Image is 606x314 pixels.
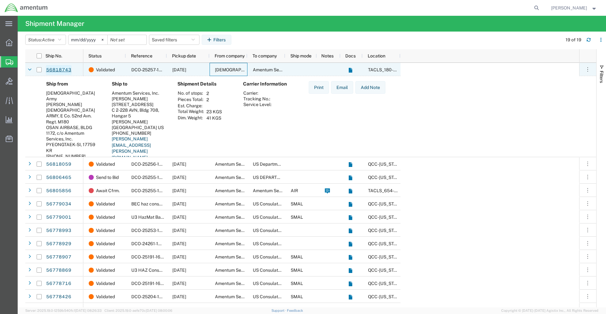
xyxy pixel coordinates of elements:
[253,188,300,193] span: Amentum Services, Inc.
[104,309,172,312] span: Client: 2025.19.0-aefe70c
[96,197,115,210] span: Validated
[215,268,262,273] span: Amentum Services, Inc.
[368,53,385,58] span: Location
[368,67,490,72] span: TACLS_180-Seoul, S. Korea
[253,254,298,259] span: US Consulate General
[253,162,308,167] span: US Department of Defense
[96,210,115,224] span: Validated
[253,294,298,299] span: US Consulate General
[172,294,186,299] span: 09/10/2025
[202,35,231,45] button: Filters
[131,201,175,206] span: BEC haz console 9/10
[309,81,329,94] button: Print
[291,254,303,259] span: SMAL
[271,309,287,312] a: Support
[42,37,55,42] span: Active
[252,53,277,58] span: To company
[368,294,403,299] span: QCC-Texas
[108,35,146,44] input: Not set
[172,162,186,167] span: 09/13/2025
[46,159,72,169] a: 56818059
[243,102,272,107] th: Service Level:
[46,65,72,75] a: 56818743
[204,109,224,115] td: 23 KGS
[551,4,587,11] span: Andrew Shanks
[599,71,604,83] span: Filters
[172,201,186,206] span: 09/10/2025
[368,268,403,273] span: QCC-Texas
[243,81,294,87] h4: Carrier Information
[46,265,72,275] a: 56778869
[96,290,115,303] span: Validated
[215,188,262,193] span: Amentum Services, Inc.
[46,102,102,107] div: [PERSON_NAME]
[566,37,581,43] div: 19 of 19
[291,294,303,299] span: SMAL
[172,53,196,58] span: Pickup date
[112,102,167,107] div: [STREET_ADDRESS]
[68,35,107,44] input: Not set
[96,184,120,197] span: Await Cfrm.
[46,212,72,222] a: 56779001
[291,201,303,206] span: SMAL
[149,35,199,45] button: Saved filters
[131,241,172,246] span: DCO-24261-153730
[131,53,152,58] span: Reference
[215,281,262,286] span: Amentum Services, Inc.
[96,63,115,76] span: Validated
[287,309,303,312] a: Feedback
[46,279,72,289] a: 56778716
[204,115,224,121] td: 41 KGS
[368,281,403,286] span: QCC-Texas
[46,142,102,153] div: PYEONGTAEK-SI, 17759 KR
[131,175,172,180] span: DCO-25255-168104
[96,277,115,290] span: Validated
[204,90,224,97] td: 2
[215,201,261,206] span: Amentum Services, Inc
[25,35,66,45] button: Status:Active
[177,115,204,121] th: Dim. Weight:
[46,153,102,159] div: [PHONE_NUMBER]
[204,97,224,103] td: 2
[172,188,186,193] span: 09/12/2025
[321,53,334,58] span: Notes
[368,215,403,220] span: QCC-Texas
[172,215,186,220] span: 09/10/2025
[46,90,102,102] div: [DEMOGRAPHIC_DATA] Army
[177,90,204,97] th: No. of stops:
[112,136,151,160] a: [PERSON_NAME][EMAIL_ADDRESS][PERSON_NAME][DOMAIN_NAME]
[172,175,186,180] span: 09/17/2025
[46,81,102,87] h4: Ship from
[368,188,486,193] span: TACLS_654-Nashville, TN
[243,96,272,102] th: Tracking No.:
[172,254,186,259] span: 09/10/2025
[215,228,262,233] span: Amentum Services, Inc.
[46,239,72,249] a: 56778929
[253,175,331,180] span: US DEPARTMENT OF DEFENSE -USAF
[177,97,204,103] th: Pieces Total:
[46,186,72,196] a: 56805856
[45,53,62,58] span: Ship No.
[215,254,262,259] span: Amentum Services, Inc.
[501,308,598,313] span: Copyright © [DATE]-[DATE] Agistix Inc., All Rights Reserved
[131,294,173,299] span: DCO-25204-165838
[46,292,72,302] a: 56778426
[551,4,597,12] button: [PERSON_NAME]
[177,109,204,115] th: Total Weight:
[368,254,403,259] span: QCC-Texas
[331,81,353,94] button: Email
[215,294,262,299] span: Amentum Services, Inc.
[96,171,119,184] span: Send to Bid
[172,241,186,246] span: 09/10/2025
[368,162,403,167] span: QCC-Texas
[172,67,186,72] span: 09/15/2025
[112,107,167,119] div: C 2-228 AVN, Bldg 708, Hangar 5
[253,268,298,273] span: US Consulate General
[46,125,102,142] div: OSAN AIRBASE, BLDG 1172, c/o Amentum Services, Inc.
[112,119,167,130] div: [PERSON_NAME][GEOGRAPHIC_DATA] US
[131,215,178,220] span: U3 HazMat Batch - 9/12
[88,53,102,58] span: Status
[46,173,72,183] a: 56806465
[177,103,204,109] th: Est. Charge:
[146,309,172,312] span: [DATE] 08:00:06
